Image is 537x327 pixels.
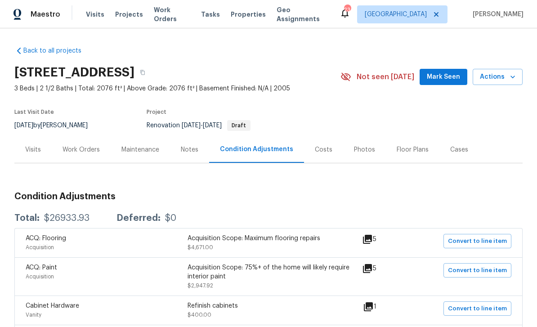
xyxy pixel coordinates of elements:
[315,145,332,154] div: Costs
[201,11,220,18] span: Tasks
[14,120,98,131] div: by [PERSON_NAME]
[448,304,507,314] span: Convert to line item
[188,301,349,310] div: Refinish cabinets
[14,84,340,93] span: 3 Beds | 2 1/2 Baths | Total: 2076 ft² | Above Grade: 2076 ft² | Basement Finished: N/A | 2005
[26,245,54,250] span: Acquisition
[473,69,523,85] button: Actions
[26,274,54,279] span: Acquisition
[228,123,250,128] span: Draft
[354,145,375,154] div: Photos
[116,214,161,223] div: Deferred:
[188,263,349,281] div: Acquisition Scope: 75%+ of the home will likely require interior paint
[147,109,166,115] span: Project
[14,109,54,115] span: Last Visit Date
[165,214,176,223] div: $0
[420,69,467,85] button: Mark Seen
[121,145,159,154] div: Maintenance
[31,10,60,19] span: Maestro
[26,264,57,271] span: ACQ: Paint
[277,5,329,23] span: Geo Assignments
[443,301,511,316] button: Convert to line item
[14,46,101,55] a: Back to all projects
[14,214,40,223] div: Total:
[448,265,507,276] span: Convert to line item
[448,236,507,246] span: Convert to line item
[14,68,134,77] h2: [STREET_ADDRESS]
[397,145,429,154] div: Floor Plans
[188,283,213,288] span: $2,947.92
[44,214,89,223] div: $26933.93
[427,72,460,83] span: Mark Seen
[14,192,523,201] h3: Condition Adjustments
[26,303,79,309] span: Cabinet Hardware
[134,64,151,81] button: Copy Address
[231,10,266,19] span: Properties
[25,145,41,154] div: Visits
[181,145,198,154] div: Notes
[220,145,293,154] div: Condition Adjustments
[203,122,222,129] span: [DATE]
[188,245,213,250] span: $4,671.00
[147,122,251,129] span: Renovation
[154,5,190,23] span: Work Orders
[480,72,515,83] span: Actions
[115,10,143,19] span: Projects
[188,312,211,318] span: $400.00
[86,10,104,19] span: Visits
[344,5,350,14] div: 23
[182,122,222,129] span: -
[450,145,468,154] div: Cases
[26,235,66,242] span: ACQ: Flooring
[188,234,349,243] div: Acquisition Scope: Maximum flooring repairs
[63,145,100,154] div: Work Orders
[443,234,511,248] button: Convert to line item
[362,263,405,274] div: 5
[443,263,511,278] button: Convert to line item
[26,312,41,318] span: Vanity
[14,122,33,129] span: [DATE]
[469,10,524,19] span: [PERSON_NAME]
[365,10,427,19] span: [GEOGRAPHIC_DATA]
[182,122,201,129] span: [DATE]
[362,234,405,245] div: 5
[357,72,414,81] span: Not seen [DATE]
[363,301,405,312] div: 1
